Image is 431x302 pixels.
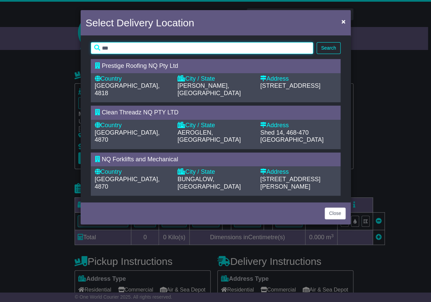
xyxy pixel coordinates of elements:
[338,15,349,28] button: Close
[325,208,346,219] button: Close
[260,122,336,129] div: Address
[95,75,171,83] div: Country
[260,129,308,136] span: Shed 14, 468-470
[95,129,160,143] span: [GEOGRAPHIC_DATA], 4870
[178,82,241,97] span: [PERSON_NAME], [GEOGRAPHIC_DATA]
[317,42,340,54] button: Search
[86,15,194,30] h4: Select Delivery Location
[178,122,253,129] div: City / State
[102,62,178,69] span: Prestige Roofing NQ Pty Ltd
[260,136,323,143] span: [GEOGRAPHIC_DATA]
[178,168,253,176] div: City / State
[260,82,320,89] span: [STREET_ADDRESS]
[102,109,179,116] span: Clean Threadz NQ PTY LTD
[178,129,241,143] span: AEROGLEN, [GEOGRAPHIC_DATA]
[102,156,178,163] span: NQ Forklifts and Mechanical
[95,82,160,97] span: [GEOGRAPHIC_DATA], 4818
[95,122,171,129] div: Country
[178,75,253,83] div: City / State
[260,75,336,83] div: Address
[178,176,241,190] span: BUNGALOW, [GEOGRAPHIC_DATA]
[260,168,336,176] div: Address
[341,18,345,25] span: ×
[95,176,160,190] span: [GEOGRAPHIC_DATA], 4870
[95,168,171,176] div: Country
[260,176,320,190] span: [STREET_ADDRESS][PERSON_NAME]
